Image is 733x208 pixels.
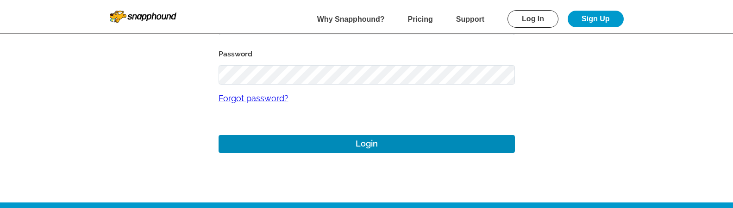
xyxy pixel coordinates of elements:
[456,15,484,23] a: Support
[507,10,558,28] a: Log In
[110,11,176,23] img: Snapphound Logo
[219,85,515,112] a: Forgot password?
[317,15,385,23] a: Why Snapphound?
[568,11,623,27] a: Sign Up
[219,48,515,61] label: Password
[408,15,433,23] a: Pricing
[219,135,515,153] button: Login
